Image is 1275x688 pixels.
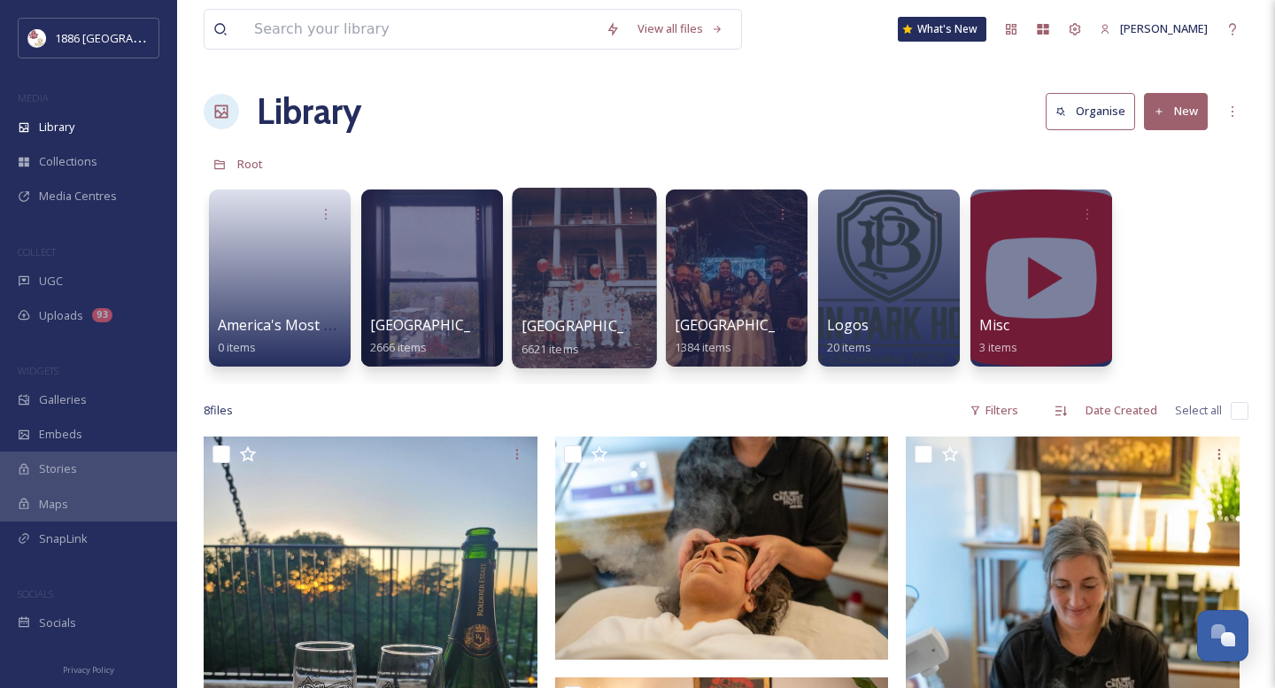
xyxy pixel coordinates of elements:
span: [GEOGRAPHIC_DATA] [522,316,667,336]
span: Root [237,156,263,172]
a: Root [237,153,263,174]
span: Collections [39,153,97,170]
img: logos.png [28,29,46,47]
div: Filters [961,393,1027,428]
span: 20 items [827,339,871,355]
span: WIDGETS [18,364,58,377]
a: [GEOGRAPHIC_DATA]1384 items [675,317,817,355]
div: 93 [92,308,112,322]
span: Logos [827,315,869,335]
span: [GEOGRAPHIC_DATA] [675,315,817,335]
a: Organise [1046,93,1144,129]
span: 3 items [979,339,1017,355]
span: Socials [39,615,76,631]
span: Privacy Policy [63,664,114,676]
button: Open Chat [1197,610,1248,661]
a: Misc3 items [979,317,1017,355]
a: Library [257,85,361,138]
input: Search your library [245,10,597,49]
span: Maps [39,496,68,513]
span: Galleries [39,391,87,408]
span: [GEOGRAPHIC_DATA] [370,315,513,335]
span: 2666 items [370,339,427,355]
button: Organise [1046,93,1135,129]
span: SOCIALS [18,587,53,600]
span: Embeds [39,426,82,443]
span: UGC [39,273,63,290]
a: Logos20 items [827,317,871,355]
a: America's Most Haunted Hotel0 items [218,317,421,355]
span: 8 file s [204,402,233,419]
button: New [1144,93,1208,129]
span: COLLECT [18,245,56,259]
a: [GEOGRAPHIC_DATA]6621 items [522,318,667,357]
span: 6621 items [522,340,579,356]
span: [PERSON_NAME] [1120,20,1208,36]
a: [PERSON_NAME] [1091,12,1217,46]
span: 1384 items [675,339,731,355]
a: What's New [898,17,986,42]
span: SnapLink [39,530,88,547]
a: Privacy Policy [63,658,114,679]
span: Uploads [39,307,83,324]
span: Select all [1175,402,1222,419]
span: America's Most Haunted Hotel [218,315,421,335]
span: Misc [979,315,1009,335]
a: [GEOGRAPHIC_DATA]2666 items [370,317,513,355]
span: MEDIA [18,91,49,104]
span: Stories [39,460,77,477]
span: 0 items [218,339,256,355]
span: Media Centres [39,188,117,205]
span: Library [39,119,74,135]
img: 224_Crescent_Spa_web_onionstudio.jpg [555,437,889,660]
div: Date Created [1077,393,1166,428]
a: View all files [629,12,732,46]
span: 1886 [GEOGRAPHIC_DATA] [55,29,195,46]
